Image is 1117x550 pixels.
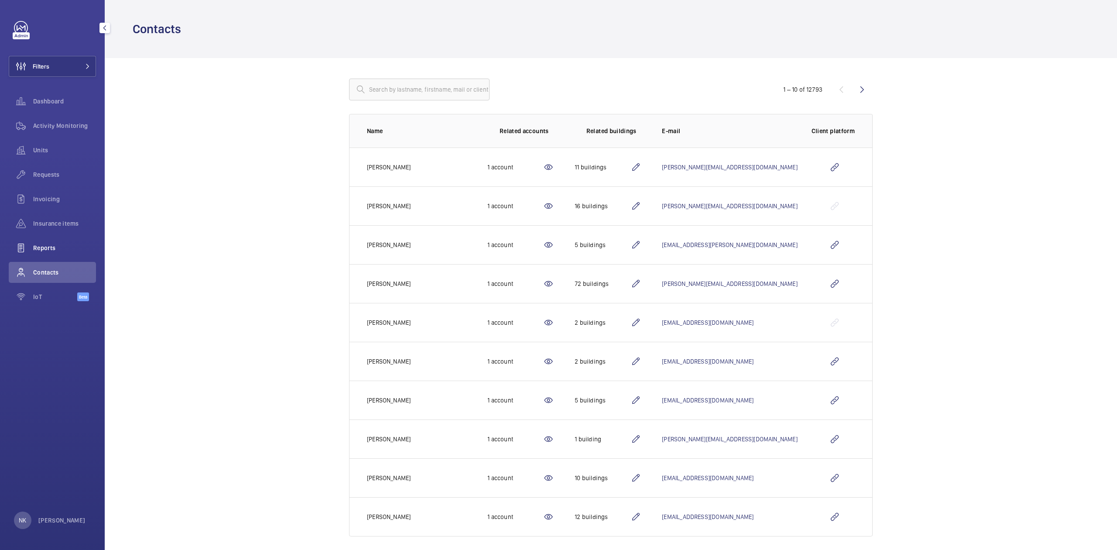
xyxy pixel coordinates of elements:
div: 16 buildings [575,202,630,210]
a: [EMAIL_ADDRESS][DOMAIN_NAME] [662,358,754,365]
div: 1 account [487,435,543,443]
span: Invoicing [33,195,96,203]
span: Activity Monitoring [33,121,96,130]
p: NK [19,516,26,525]
p: [PERSON_NAME] [38,516,86,525]
p: [PERSON_NAME] [367,202,411,210]
button: Filters [9,56,96,77]
span: Reports [33,244,96,252]
div: 10 buildings [575,474,630,482]
div: 5 buildings [575,241,630,249]
div: 11 buildings [575,163,630,172]
div: 1 account [487,202,543,210]
p: [PERSON_NAME] [367,318,411,327]
a: [PERSON_NAME][EMAIL_ADDRESS][DOMAIN_NAME] [662,436,797,443]
div: 1 account [487,279,543,288]
div: 1 account [487,512,543,521]
a: [EMAIL_ADDRESS][DOMAIN_NAME] [662,474,754,481]
p: [PERSON_NAME] [367,163,411,172]
div: 12 buildings [575,512,630,521]
div: 5 buildings [575,396,630,405]
div: 2 buildings [575,318,630,327]
span: Beta [77,292,89,301]
a: [EMAIL_ADDRESS][DOMAIN_NAME] [662,513,754,520]
div: 1 account [487,318,543,327]
span: IoT [33,292,77,301]
p: Related accounts [500,127,549,135]
input: Search by lastname, firstname, mail or client [349,79,490,100]
div: 1 account [487,396,543,405]
div: 1 – 10 of 12793 [783,85,822,94]
span: Units [33,146,96,155]
p: [PERSON_NAME] [367,396,411,405]
p: [PERSON_NAME] [367,241,411,249]
p: [PERSON_NAME] [367,435,411,443]
span: Filters [33,62,49,71]
p: Related buildings [586,127,637,135]
div: 1 account [487,474,543,482]
div: 1 account [487,163,543,172]
a: [EMAIL_ADDRESS][DOMAIN_NAME] [662,397,754,404]
h1: Contacts [133,21,186,37]
span: Requests [33,170,96,179]
p: [PERSON_NAME] [367,512,411,521]
span: Dashboard [33,97,96,106]
div: 2 buildings [575,357,630,366]
span: Insurance items [33,219,96,228]
div: 1 account [487,357,543,366]
a: [PERSON_NAME][EMAIL_ADDRESS][DOMAIN_NAME] [662,164,797,171]
div: 1 building [575,435,630,443]
a: [PERSON_NAME][EMAIL_ADDRESS][DOMAIN_NAME] [662,203,797,210]
p: Name [367,127,473,135]
div: 72 buildings [575,279,630,288]
span: Contacts [33,268,96,277]
p: Client platform [812,127,855,135]
p: [PERSON_NAME] [367,357,411,366]
p: [PERSON_NAME] [367,279,411,288]
div: 1 account [487,241,543,249]
a: [EMAIL_ADDRESS][PERSON_NAME][DOMAIN_NAME] [662,241,797,248]
p: E-mail [662,127,797,135]
a: [PERSON_NAME][EMAIL_ADDRESS][DOMAIN_NAME] [662,280,797,287]
p: [PERSON_NAME] [367,474,411,482]
a: [EMAIL_ADDRESS][DOMAIN_NAME] [662,319,754,326]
